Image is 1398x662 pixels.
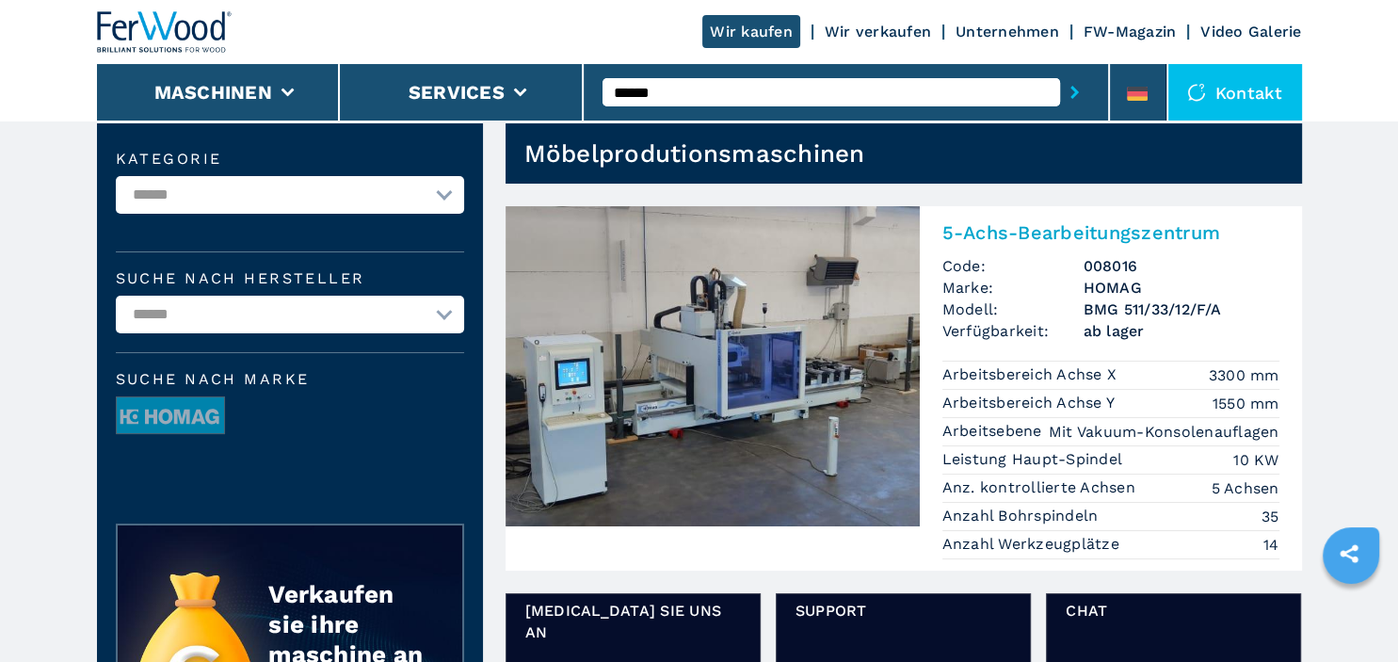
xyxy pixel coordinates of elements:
[116,271,464,286] label: Suche nach Hersteller
[702,15,800,48] a: Wir kaufen
[1060,71,1089,114] button: submit-button
[942,477,1141,498] p: Anz. kontrollierte Achsen
[942,449,1128,470] p: Leistung Haupt-Spindel
[942,320,1084,342] span: Verfügbarkeit:
[1168,64,1302,121] div: Kontakt
[942,534,1125,555] p: Anzahl Werkzeugplätze
[1200,23,1301,40] a: Video Galerie
[97,11,233,53] img: Ferwood
[956,23,1059,40] a: Unternehmen
[506,206,920,526] img: 5-Achs-Bearbeitungszentrum HOMAG BMG 511/33/12/F/A
[154,81,272,104] button: Maschinen
[1326,530,1373,577] a: sharethis
[117,397,224,435] img: image
[1084,23,1177,40] a: FW-Magazin
[942,393,1120,413] p: Arbeitsbereich Achse Y
[1263,534,1279,556] em: 14
[525,600,741,643] span: [MEDICAL_DATA] Sie uns an
[1318,577,1384,648] iframe: Chat
[942,299,1084,320] span: Modell:
[942,277,1084,299] span: Marke:
[942,255,1084,277] span: Code:
[942,221,1279,244] h2: 5-Achs-Bearbeitungszentrum
[1084,277,1279,299] h3: HOMAG
[825,23,931,40] a: Wir verkaufen
[1213,393,1279,414] em: 1550 mm
[1261,506,1279,527] em: 35
[524,138,865,169] h1: Möbelprodutionsmaschinen
[1049,421,1279,443] em: Mit Vakuum-Konsolenauflagen
[1066,600,1281,622] span: Chat
[1084,299,1279,320] h3: BMG 511/33/12/F/A
[116,152,464,167] label: Kategorie
[1084,320,1279,342] span: ab lager
[1084,255,1279,277] h3: 008016
[942,506,1103,526] p: Anzahl Bohrspindeln
[942,421,1047,442] p: Arbeitsebene
[1187,83,1206,102] img: Kontakt
[1233,449,1278,471] em: 10 KW
[1212,477,1279,499] em: 5 Achsen
[795,600,1011,622] span: Support
[1209,364,1279,386] em: 3300 mm
[506,206,1302,571] a: 5-Achs-Bearbeitungszentrum HOMAG BMG 511/33/12/F/A5-Achs-BearbeitungszentrumCode:008016Marke:HOMA...
[116,372,464,387] span: Suche nach Marke
[409,81,505,104] button: Services
[942,364,1122,385] p: Arbeitsbereich Achse X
